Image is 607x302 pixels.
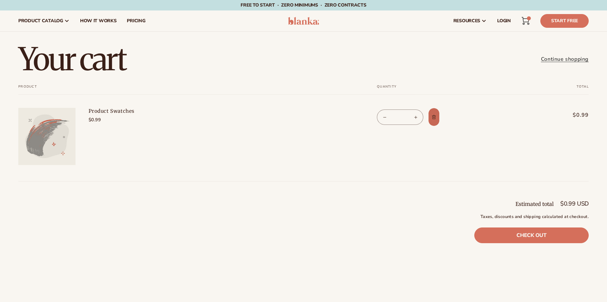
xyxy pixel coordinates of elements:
a: resources [448,10,492,31]
span: LOGIN [497,18,511,24]
span: resources [453,18,480,24]
a: product catalog [13,10,75,31]
iframe: PayPal-paypal [474,256,589,270]
span: pricing [127,18,145,24]
h2: Estimated total [515,201,554,207]
th: Quantity [361,85,528,95]
a: Start Free [540,14,589,28]
a: pricing [122,10,150,31]
span: Free to start · ZERO minimums · ZERO contracts [241,2,366,8]
p: $0.99 USD [560,201,589,207]
span: How It Works [80,18,117,24]
img: Product swatches. [18,108,76,165]
a: How It Works [75,10,122,31]
span: product catalog [18,18,63,24]
small: Taxes, discounts and shipping calculated at checkout. [474,214,589,220]
div: $0.99 [89,116,187,123]
a: Product Swatches [89,108,187,114]
a: LOGIN [492,10,516,31]
h1: Your cart [18,43,126,75]
span: $0.99 [541,111,589,119]
img: logo [288,17,319,25]
th: Total [528,85,589,95]
input: Quantity for Product Swatches [392,109,408,125]
th: Product [18,85,361,95]
a: Continue shopping [541,55,589,64]
a: Remove Product Swatches [428,108,440,126]
a: Check out [474,227,589,243]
